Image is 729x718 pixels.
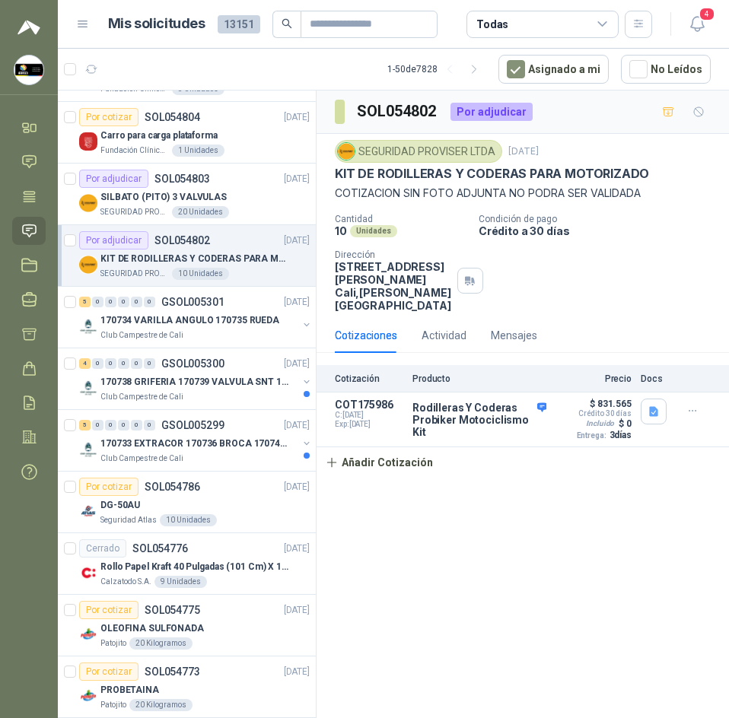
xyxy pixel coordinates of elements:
div: 0 [144,297,155,307]
div: 0 [131,297,142,307]
p: SOL054775 [145,605,200,615]
div: Mensajes [491,327,537,344]
p: Fundación Clínica Shaio [100,145,169,157]
img: Company Logo [79,194,97,212]
a: 4 0 0 0 0 0 GSOL005300[DATE] Company Logo170738 GRIFERIA 170739 VALVULA SNT 170742 VALVULAClub Ca... [79,354,313,403]
a: Por adjudicarSOL054803[DATE] Company LogoSILBATO (PITO) 3 VALVULASSEGURIDAD PROVISER LTDA20 Unidades [58,164,316,225]
img: Company Logo [79,502,97,520]
img: Company Logo [79,564,97,582]
span: 13151 [218,15,260,33]
p: Crédito 30 días [578,409,632,418]
p: SILBATO (PITO) 3 VALVULAS [100,190,227,205]
p: Rollo Papel Kraft 40 Pulgadas (101 Cm) X 150 Mts 60 Gr [100,560,290,574]
p: [DATE] [284,234,310,248]
p: [DATE] [284,110,310,125]
p: COT175986 [335,399,403,411]
p: PROBETAINA [100,683,159,697]
button: 4 [683,11,711,38]
p: Rodilleras Y Coderas Probiker Motociclismo Kit [412,402,546,438]
p: 170733 EXTRACOR 170736 BROCA 170743 PORTACAND [100,437,290,451]
a: Por cotizarSOL054775[DATE] Company LogoOLEOFINA SULFONADAPatojito20 Kilogramos [58,595,316,656]
p: 170734 VARILLA ANGULO 170735 RUEDA [100,313,279,328]
p: Patojito [100,637,126,650]
p: SEGURIDAD PROVISER LTDA [100,268,169,280]
img: Logo peakr [18,18,40,37]
button: Asignado a mi [498,55,609,84]
div: 10 Unidades [172,268,229,280]
div: Por cotizar [79,601,138,619]
p: Docs [641,373,671,384]
div: 20 Unidades [172,206,229,218]
div: Unidades [350,225,397,237]
div: Por adjudicar [79,170,148,188]
p: SEGURIDAD PROVISER LTDA [100,206,169,218]
div: 10 Unidades [160,514,217,526]
p: [DATE] [284,665,310,679]
p: 10 [335,224,347,237]
div: Por cotizar [79,662,138,681]
img: Company Logo [14,56,43,84]
p: SOL054786 [145,481,200,492]
p: Patojito [100,699,126,711]
div: SEGURIDAD PROVISER LTDA [335,140,502,163]
p: Calzatodo S.A. [100,576,151,588]
p: Precio [556,373,632,384]
div: 0 [144,358,155,369]
img: Company Logo [79,440,97,459]
p: [STREET_ADDRESS][PERSON_NAME] Cali , [PERSON_NAME][GEOGRAPHIC_DATA] [335,260,451,312]
img: Company Logo [79,132,97,151]
div: 0 [105,420,116,430]
div: 9 Unidades [154,576,207,588]
div: Por adjudicar [450,103,533,121]
p: Cotización [335,373,403,384]
p: GSOL005299 [161,420,224,430]
img: Company Logo [79,625,97,643]
p: Carro para carga plataforma [100,129,218,143]
p: DG-50AU [100,498,140,513]
p: COTIZACION SIN FOTO ADJUNTA NO PODRA SER VALIDADA [335,185,711,202]
p: 3 días [610,430,632,440]
p: [DATE] [284,542,310,556]
p: SOL054776 [132,543,188,554]
div: 0 [92,297,103,307]
div: Cotizaciones [335,327,397,344]
img: Company Logo [79,687,97,705]
div: Por cotizar [79,478,138,496]
img: Company Logo [338,143,355,160]
p: Cantidad [335,214,466,224]
a: Por adjudicarSOL054802[DATE] Company LogoKIT DE RODILLERAS Y CODERAS PARA MOTORIZADOSEGURIDAD PRO... [58,225,316,287]
button: Añadir Cotización [317,447,441,478]
div: 0 [92,358,103,369]
p: [DATE] [284,418,310,433]
p: Crédito a 30 días [479,224,723,237]
a: Por cotizarSOL054773[DATE] Company LogoPROBETAINAPatojito20 Kilogramos [58,656,316,718]
span: Entrega: [577,431,606,440]
p: Club Campestre de Cali [100,453,183,465]
p: GSOL005301 [161,297,224,307]
div: 20 Kilogramos [129,699,193,711]
p: OLEOFINA SULFONADA [100,621,204,636]
p: KIT DE RODILLERAS Y CODERAS PARA MOTORIZADO [100,252,290,266]
p: SOL054802 [154,235,210,246]
div: Incluido [583,418,617,430]
div: Por adjudicar [79,231,148,249]
div: 0 [118,358,129,369]
p: 170738 GRIFERIA 170739 VALVULA SNT 170742 VALVULA [100,375,290,389]
p: Producto [412,373,546,384]
div: 20 Kilogramos [129,637,193,650]
div: 0 [144,420,155,430]
p: [DATE] [284,603,310,618]
div: 0 [105,297,116,307]
div: Por cotizar [79,108,138,126]
div: 0 [131,420,142,430]
p: [DATE] [284,295,310,310]
div: 1 Unidades [172,145,224,157]
p: $ 0 [619,418,632,429]
span: C: [DATE] [335,411,403,420]
a: Por cotizarSOL054786[DATE] Company LogoDG-50AUSeguridad Atlas10 Unidades [58,472,316,533]
h3: SOL054802 [357,100,438,123]
div: Cerrado [79,539,126,558]
span: search [282,18,292,29]
div: 0 [118,297,129,307]
p: Condición de pago [479,214,723,224]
